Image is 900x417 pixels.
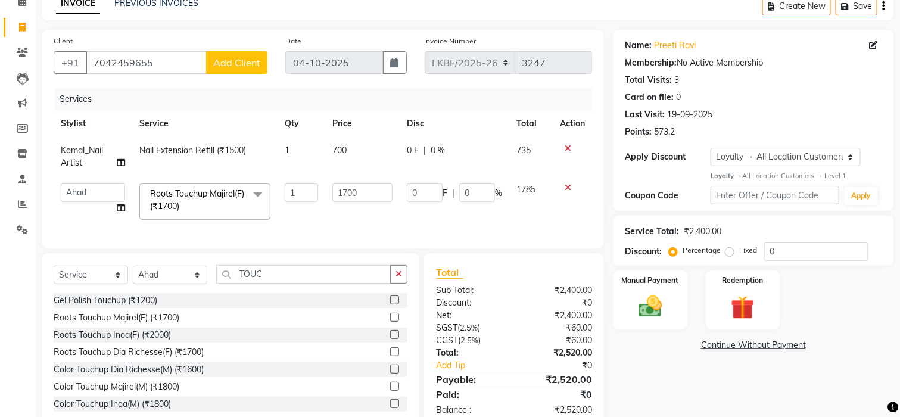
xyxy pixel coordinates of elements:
input: Search or Scan [216,265,391,284]
div: ₹2,520.00 [514,372,601,387]
div: Payable: [427,372,514,387]
div: Color Touchup Dia Richesse(M) (₹1600) [54,363,204,376]
div: Roots Touchup Dia Richesse(F) (₹1700) [54,346,204,359]
div: Card on file: [625,91,674,104]
th: Stylist [54,110,132,137]
div: ₹2,400.00 [684,225,721,238]
span: 2.5% [460,323,478,332]
span: Komal_Nail Artist [61,145,103,168]
div: 0 [676,91,681,104]
span: Nail Extension Refill (₹1500) [139,145,246,155]
span: Add Client [213,57,260,69]
a: Add Tip [427,359,528,372]
th: Service [132,110,278,137]
span: 1785 [516,184,535,195]
div: ( ) [427,322,514,334]
span: SGST [436,322,457,333]
a: Continue Without Payment [615,339,892,351]
th: Disc [400,110,509,137]
label: Invoice Number [425,36,477,46]
th: Qty [278,110,325,137]
div: Discount: [427,297,514,309]
button: Add Client [206,51,267,74]
div: Net: [427,309,514,322]
div: Gel Polish Touchup (₹1200) [54,294,157,307]
th: Total [509,110,553,137]
div: Service Total: [625,225,679,238]
span: F [443,187,447,200]
span: | [452,187,454,200]
strong: Loyalty → [711,172,742,180]
div: Color Touchup Majirel(M) (₹1800) [54,381,179,393]
div: Paid: [427,387,514,402]
label: Client [54,36,73,46]
a: Preeti Ravi [654,39,696,52]
div: Sub Total: [427,284,514,297]
div: Last Visit: [625,108,665,121]
img: _cash.svg [631,293,669,320]
span: % [495,187,502,200]
div: ₹2,520.00 [514,404,601,416]
div: ( ) [427,334,514,347]
div: Services [55,88,601,110]
span: 700 [332,145,347,155]
label: Fixed [739,245,757,256]
div: ₹60.00 [514,334,601,347]
button: Apply [844,187,878,205]
div: ₹2,520.00 [514,347,601,359]
a: x [179,201,185,211]
div: 3 [674,74,679,86]
div: ₹0 [528,359,601,372]
div: ₹0 [514,387,601,402]
div: Total: [427,347,514,359]
img: _gift.svg [724,293,762,322]
div: Color Touchup Inoa(M) (₹1800) [54,398,171,410]
span: CGST [436,335,458,346]
th: Price [325,110,400,137]
label: Date [285,36,301,46]
div: ₹60.00 [514,322,601,334]
div: ₹0 [514,297,601,309]
button: +91 [54,51,87,74]
div: Roots Touchup Majirel(F) (₹1700) [54,312,179,324]
div: 573.2 [654,126,675,138]
div: 19-09-2025 [667,108,712,121]
div: Balance : [427,404,514,416]
span: Total [436,266,463,279]
input: Enter Offer / Coupon Code [711,186,839,204]
div: Roots Touchup Inoa(F) (₹2000) [54,329,171,341]
input: Search by Name/Mobile/Email/Code [86,51,207,74]
span: 1 [285,145,289,155]
div: All Location Customers → Level 1 [711,171,882,181]
div: Apply Discount [625,151,711,163]
div: Points: [625,126,652,138]
div: Membership: [625,57,677,69]
div: Discount: [625,245,662,258]
div: Coupon Code [625,189,711,202]
div: ₹2,400.00 [514,309,601,322]
label: Percentage [683,245,721,256]
div: ₹2,400.00 [514,284,601,297]
th: Action [553,110,592,137]
div: Name: [625,39,652,52]
label: Redemption [723,275,764,286]
div: Total Visits: [625,74,672,86]
label: Manual Payment [622,275,679,286]
span: | [423,144,426,157]
span: 735 [516,145,531,155]
span: 0 % [431,144,445,157]
span: 0 F [407,144,419,157]
div: No Active Membership [625,57,882,69]
span: Roots Touchup Majirel(F) (₹1700) [150,188,244,211]
span: 2.5% [460,335,478,345]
